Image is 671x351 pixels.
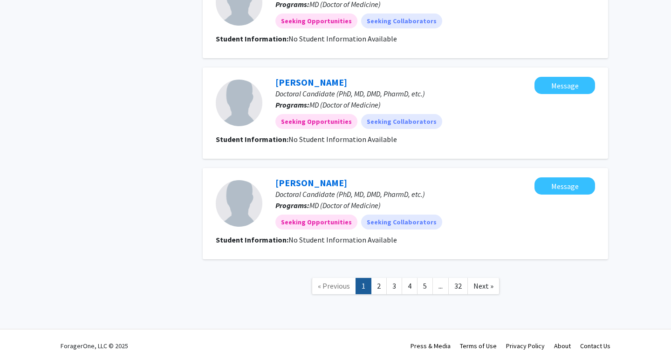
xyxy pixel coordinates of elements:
span: MD (Doctor of Medicine) [309,100,381,109]
span: Next » [473,281,493,290]
iframe: Chat [7,309,40,344]
b: Programs: [275,201,309,210]
span: MD (Doctor of Medicine) [309,201,381,210]
a: Contact Us [580,342,610,350]
mat-chip: Seeking Collaborators [361,13,442,28]
span: No Student Information Available [288,235,397,244]
a: 32 [448,278,468,294]
a: 2 [371,278,387,294]
b: Student Information: [216,135,288,144]
span: « Previous [318,281,350,290]
a: 3 [386,278,402,294]
a: 1 [356,278,371,294]
a: 5 [417,278,433,294]
a: Privacy Policy [506,342,545,350]
mat-chip: Seeking Collaborators [361,114,442,129]
a: Terms of Use [460,342,497,350]
a: [PERSON_NAME] [275,177,347,189]
span: ... [438,281,443,290]
span: No Student Information Available [288,135,397,144]
mat-chip: Seeking Opportunities [275,13,357,28]
a: Next [467,278,500,294]
b: Programs: [275,100,309,109]
nav: Page navigation [203,269,608,306]
mat-chip: Seeking Opportunities [275,114,357,129]
mat-chip: Seeking Collaborators [361,215,442,229]
button: Message Mark Isabelle [534,177,595,195]
span: Doctoral Candidate (PhD, MD, DMD, PharmD, etc.) [275,189,425,199]
a: Press & Media [411,342,451,350]
mat-chip: Seeking Opportunities [275,215,357,229]
button: Message Brandon Alonso [534,77,595,94]
a: 4 [402,278,418,294]
a: About [554,342,571,350]
span: Doctoral Candidate (PhD, MD, DMD, PharmD, etc.) [275,89,425,98]
a: Previous Page [312,278,356,294]
b: Student Information: [216,34,288,43]
a: [PERSON_NAME] [275,76,347,88]
span: No Student Information Available [288,34,397,43]
b: Student Information: [216,235,288,244]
